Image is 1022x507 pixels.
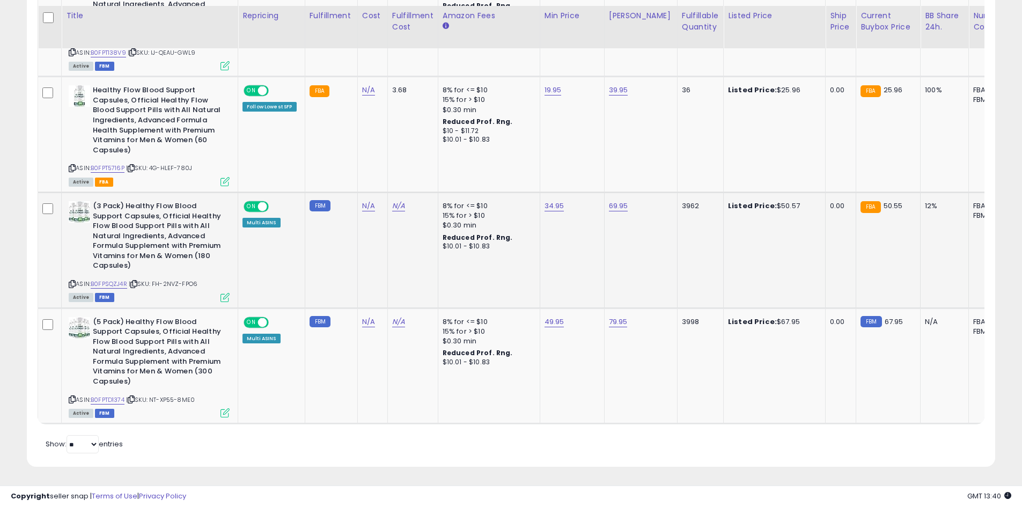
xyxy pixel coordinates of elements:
[830,85,848,95] div: 0.00
[925,10,964,33] div: BB Share 24h.
[69,62,93,71] span: All listings currently available for purchase on Amazon
[545,201,564,211] a: 34.95
[830,201,848,211] div: 0.00
[682,317,715,327] div: 3998
[69,317,90,339] img: 51CC+vqakML._SL40_.jpg
[682,85,715,95] div: 36
[126,164,192,172] span: | SKU: 4G-HLEF-780J
[362,85,375,95] a: N/A
[443,117,513,126] b: Reduced Prof. Rng.
[728,317,777,327] b: Listed Price:
[242,102,297,112] div: Follow Lowest SFP
[69,409,93,418] span: All listings currently available for purchase on Amazon
[861,10,916,33] div: Current Buybox Price
[95,293,114,302] span: FBM
[443,221,532,230] div: $0.30 min
[139,491,186,501] a: Privacy Policy
[973,327,1009,336] div: FBM: 0
[362,201,375,211] a: N/A
[973,317,1009,327] div: FBA: 0
[95,178,113,187] span: FBA
[245,202,258,211] span: ON
[728,85,777,95] b: Listed Price:
[443,135,532,144] div: $10.01 - $10.83
[830,10,851,33] div: Ship Price
[609,10,673,21] div: [PERSON_NAME]
[93,201,223,274] b: (3 Pack) Healthy Flow Blood Support Capsules, Official Healthy Flow Blood Support Pills with All ...
[310,316,330,327] small: FBM
[245,86,258,95] span: ON
[267,318,284,327] span: OFF
[973,95,1009,105] div: FBM: 0
[93,317,223,390] b: (5 Pack) Healthy Flow Blood Support Capsules, Official Healthy Flow Blood Support Pills with All ...
[242,218,281,227] div: Multi ASINS
[443,317,532,327] div: 8% for <= $10
[545,317,564,327] a: 49.95
[69,317,230,417] div: ASIN:
[861,85,880,97] small: FBA
[126,395,195,404] span: | SKU: NT-XP55-8ME0
[362,317,375,327] a: N/A
[69,201,90,223] img: 517U1QNCDNL._SL40_.jpg
[129,280,197,288] span: | SKU: FH-2NVZ-FPO6
[46,439,123,449] span: Show: entries
[91,280,127,289] a: B0FPSQZJ4R
[69,293,93,302] span: All listings currently available for purchase on Amazon
[93,85,223,158] b: Healthy Flow Blood Support Capsules, Official Healthy Flow Blood Support Pills with All Natural I...
[443,1,513,10] b: Reduced Prof. Rng.
[392,85,430,95] div: 3.68
[443,327,532,336] div: 15% for > $10
[128,48,195,57] span: | SKU: IJ-QEAU-GWL9
[609,85,628,95] a: 39.95
[443,211,532,221] div: 15% for > $10
[443,336,532,346] div: $0.30 min
[830,317,848,327] div: 0.00
[925,201,960,211] div: 12%
[69,201,230,301] div: ASIN:
[728,317,817,327] div: $67.95
[728,201,777,211] b: Listed Price:
[267,86,284,95] span: OFF
[443,85,532,95] div: 8% for <= $10
[443,242,532,251] div: $10.01 - $10.83
[973,211,1009,221] div: FBM: 0
[392,10,433,33] div: Fulfillment Cost
[310,85,329,97] small: FBA
[861,201,880,213] small: FBA
[609,201,628,211] a: 69.95
[11,491,50,501] strong: Copyright
[69,85,90,107] img: 41NR4BVPN6L._SL40_.jpg
[973,201,1009,211] div: FBA: 0
[92,491,137,501] a: Terms of Use
[973,10,1012,33] div: Num of Comp.
[443,10,535,21] div: Amazon Fees
[861,316,881,327] small: FBM
[443,21,449,31] small: Amazon Fees.
[609,317,628,327] a: 79.95
[973,85,1009,95] div: FBA: 0
[69,85,230,185] div: ASIN:
[95,409,114,418] span: FBM
[242,334,281,343] div: Multi ASINS
[245,318,258,327] span: ON
[443,201,532,211] div: 8% for <= $10
[392,201,405,211] a: N/A
[728,201,817,211] div: $50.57
[443,358,532,367] div: $10.01 - $10.83
[682,10,719,33] div: Fulfillable Quantity
[545,85,562,95] a: 19.95
[545,10,600,21] div: Min Price
[885,317,903,327] span: 67.95
[11,491,186,502] div: seller snap | |
[884,201,903,211] span: 50.55
[66,10,233,21] div: Title
[362,10,383,21] div: Cost
[443,127,532,136] div: $10 - $11.72
[925,85,960,95] div: 100%
[728,85,817,95] div: $25.96
[267,202,284,211] span: OFF
[310,200,330,211] small: FBM
[443,105,532,115] div: $0.30 min
[242,10,300,21] div: Repricing
[925,317,960,327] div: N/A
